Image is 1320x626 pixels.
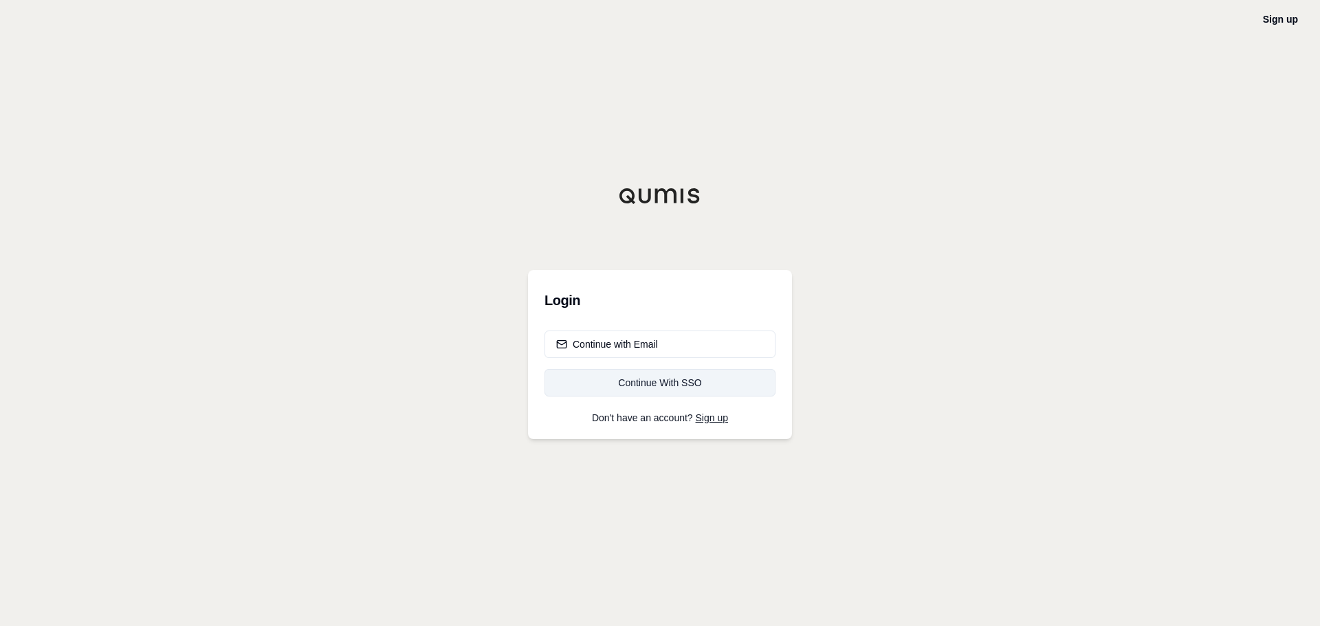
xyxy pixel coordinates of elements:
[544,369,775,396] a: Continue With SSO
[1263,14,1298,25] a: Sign up
[544,413,775,423] p: Don't have an account?
[544,287,775,314] h3: Login
[696,412,728,423] a: Sign up
[556,376,764,390] div: Continue With SSO
[556,337,658,351] div: Continue with Email
[619,188,701,204] img: Qumis
[544,331,775,358] button: Continue with Email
